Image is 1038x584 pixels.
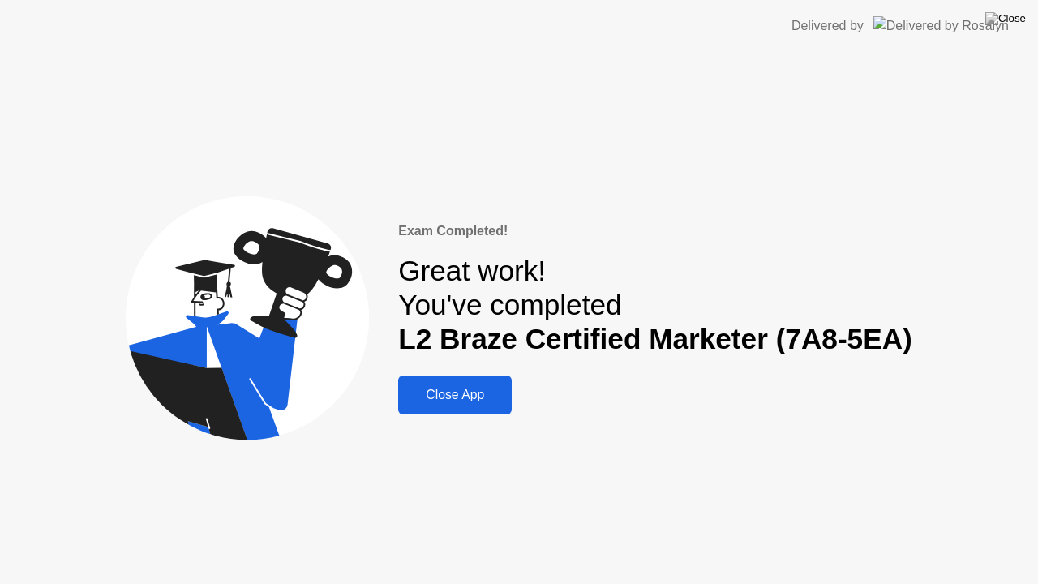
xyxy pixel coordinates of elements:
[403,388,507,402] div: Close App
[985,12,1026,25] img: Close
[873,16,1009,35] img: Delivered by Rosalyn
[398,376,512,414] button: Close App
[398,254,912,357] div: Great work! You've completed
[398,323,912,354] b: L2 Braze Certified Marketer (7A8-5EA)
[398,221,912,241] div: Exam Completed!
[791,16,864,36] div: Delivered by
